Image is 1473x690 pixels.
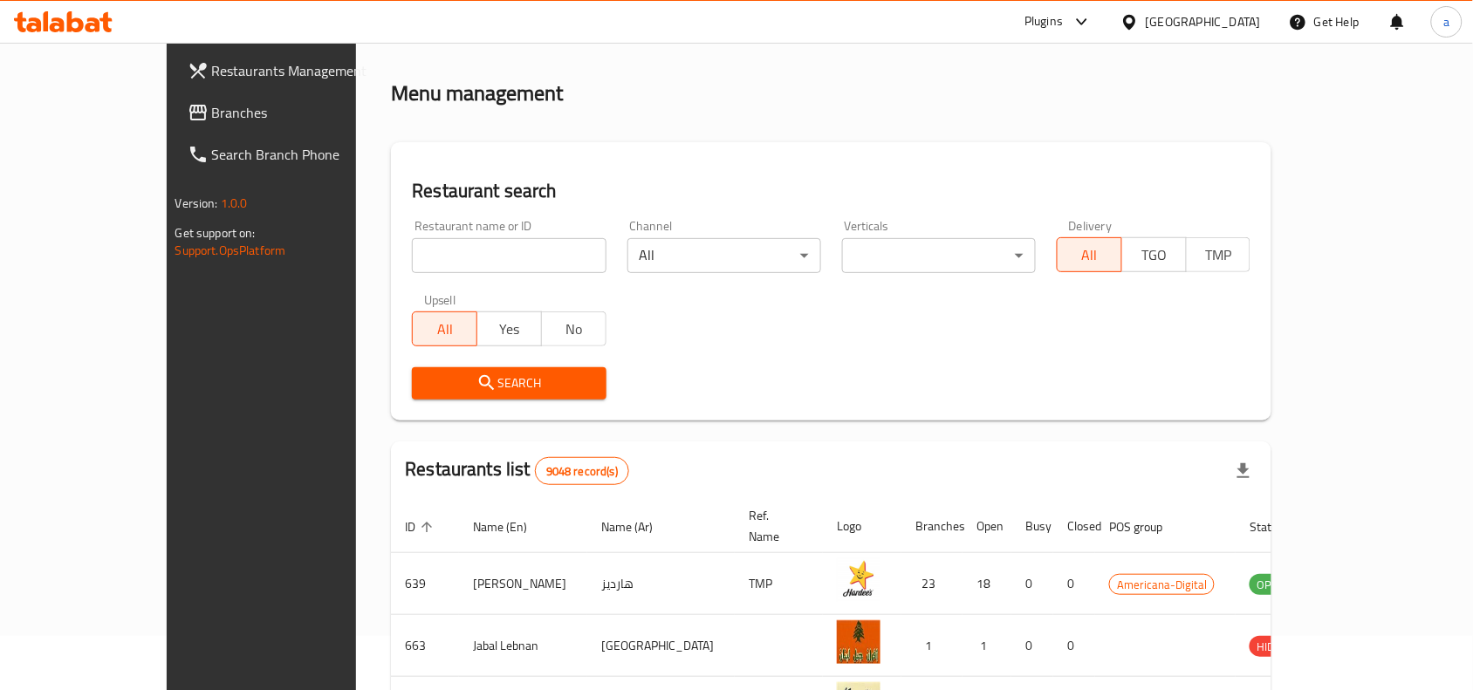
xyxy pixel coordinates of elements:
[391,24,447,44] a: Home
[1065,243,1115,268] span: All
[1250,575,1292,595] span: OPEN
[541,311,606,346] button: No
[549,317,599,342] span: No
[963,553,1011,615] td: 18
[587,553,735,615] td: هارديز
[1053,615,1095,677] td: 0
[405,516,438,537] span: ID
[587,615,735,677] td: [GEOGRAPHIC_DATA]
[1053,553,1095,615] td: 0
[1011,500,1053,553] th: Busy
[212,60,399,81] span: Restaurants Management
[1250,636,1302,657] div: HIDDEN
[1186,237,1251,272] button: TMP
[412,311,477,346] button: All
[412,178,1250,204] h2: Restaurant search
[1109,516,1185,537] span: POS group
[424,294,456,306] label: Upsell
[735,553,823,615] td: TMP
[1057,237,1122,272] button: All
[459,553,587,615] td: [PERSON_NAME]
[837,558,880,602] img: Hardee's
[1223,450,1264,492] div: Export file
[175,192,218,215] span: Version:
[476,311,542,346] button: Yes
[1250,637,1302,657] span: HIDDEN
[837,620,880,664] img: Jabal Lebnan
[963,615,1011,677] td: 1
[1443,12,1449,31] span: a
[1011,553,1053,615] td: 0
[1024,11,1063,32] div: Plugins
[174,50,413,92] a: Restaurants Management
[842,238,1036,273] div: ​
[212,144,399,165] span: Search Branch Phone
[1250,574,1292,595] div: OPEN
[412,367,606,400] button: Search
[221,192,248,215] span: 1.0.0
[391,615,459,677] td: 663
[749,505,802,547] span: Ref. Name
[1110,575,1214,595] span: Americana-Digital
[901,500,963,553] th: Branches
[405,456,629,485] h2: Restaurants list
[536,463,628,480] span: 9048 record(s)
[1053,500,1095,553] th: Closed
[467,24,583,44] span: Menu management
[391,553,459,615] td: 639
[1146,12,1261,31] div: [GEOGRAPHIC_DATA]
[174,133,413,175] a: Search Branch Phone
[174,92,413,133] a: Branches
[627,238,821,273] div: All
[1121,237,1187,272] button: TGO
[175,222,256,244] span: Get support on:
[454,24,460,44] li: /
[473,516,550,537] span: Name (En)
[901,553,963,615] td: 23
[459,615,587,677] td: Jabal Lebnan
[484,317,535,342] span: Yes
[412,238,606,273] input: Search for restaurant name or ID..
[420,317,470,342] span: All
[1250,516,1306,537] span: Status
[901,615,963,677] td: 1
[1129,243,1180,268] span: TGO
[535,457,629,485] div: Total records count
[601,516,675,537] span: Name (Ar)
[963,500,1011,553] th: Open
[1069,220,1113,232] label: Delivery
[1194,243,1244,268] span: TMP
[426,372,592,394] span: Search
[212,102,399,123] span: Branches
[391,79,563,107] h2: Menu management
[175,239,286,262] a: Support.OpsPlatform
[1011,615,1053,677] td: 0
[823,500,901,553] th: Logo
